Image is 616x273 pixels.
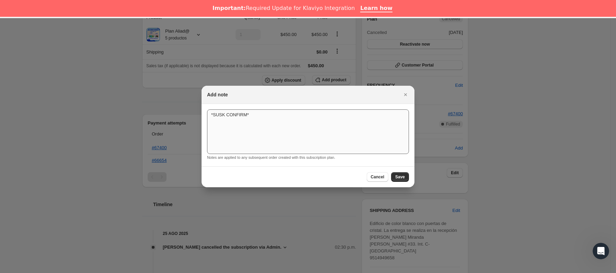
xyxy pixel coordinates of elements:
a: Learn how [360,5,392,12]
h2: Add note [207,91,228,98]
button: Save [391,172,409,182]
textarea: *SUSK CONFIRM* [207,109,409,154]
span: Save [395,174,405,180]
div: Required Update for Klaviyo Integration [213,5,355,12]
iframe: Intercom live chat [593,243,609,259]
small: Notes are applied to any subsequent order created with this subscription plan. [207,155,335,159]
button: Cerrar [401,90,410,99]
span: Cancel [371,174,384,180]
b: Important: [213,5,246,11]
button: Cancel [367,172,388,182]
